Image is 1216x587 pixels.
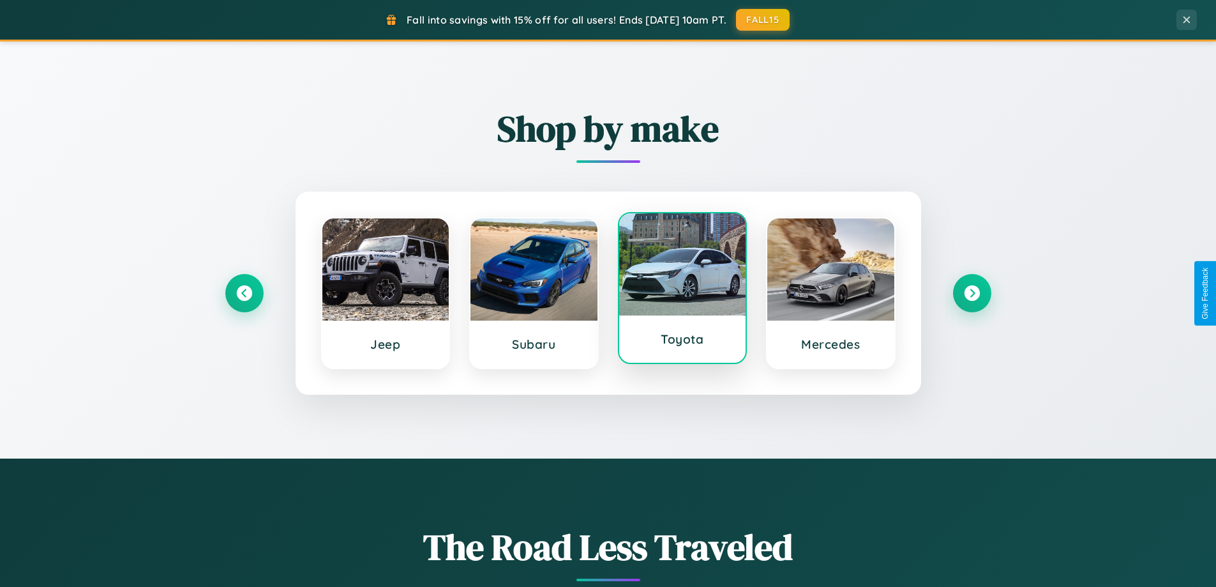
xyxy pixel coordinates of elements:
span: Fall into savings with 15% off for all users! Ends [DATE] 10am PT. [407,13,726,26]
h1: The Road Less Traveled [225,522,991,572]
button: FALL15 [736,9,790,31]
h3: Jeep [335,337,437,352]
h2: Shop by make [225,104,991,153]
h3: Subaru [483,337,585,352]
h3: Mercedes [780,337,882,352]
h3: Toyota [632,332,733,347]
div: Give Feedback [1201,268,1210,319]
